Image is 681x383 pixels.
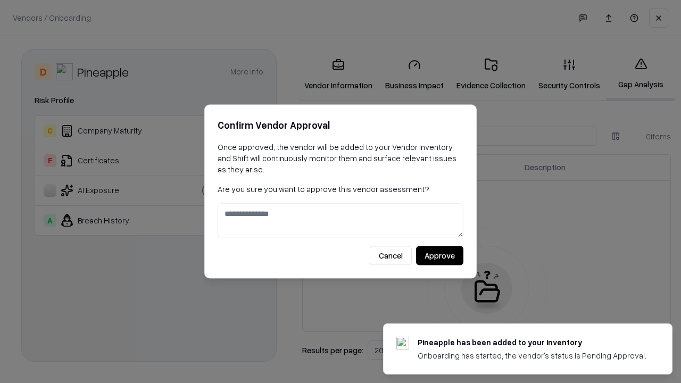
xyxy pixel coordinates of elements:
p: Are you sure you want to approve this vendor assessment? [218,184,463,195]
div: Pineapple has been added to your inventory [418,337,646,348]
p: Once approved, the vendor will be added to your Vendor Inventory, and Shift will continuously mon... [218,141,463,175]
button: Cancel [370,246,412,265]
button: Approve [416,246,463,265]
div: Onboarding has started, the vendor's status is Pending Approval. [418,350,646,361]
img: pineappleenergy.com [396,337,409,349]
h2: Confirm Vendor Approval [218,118,463,133]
